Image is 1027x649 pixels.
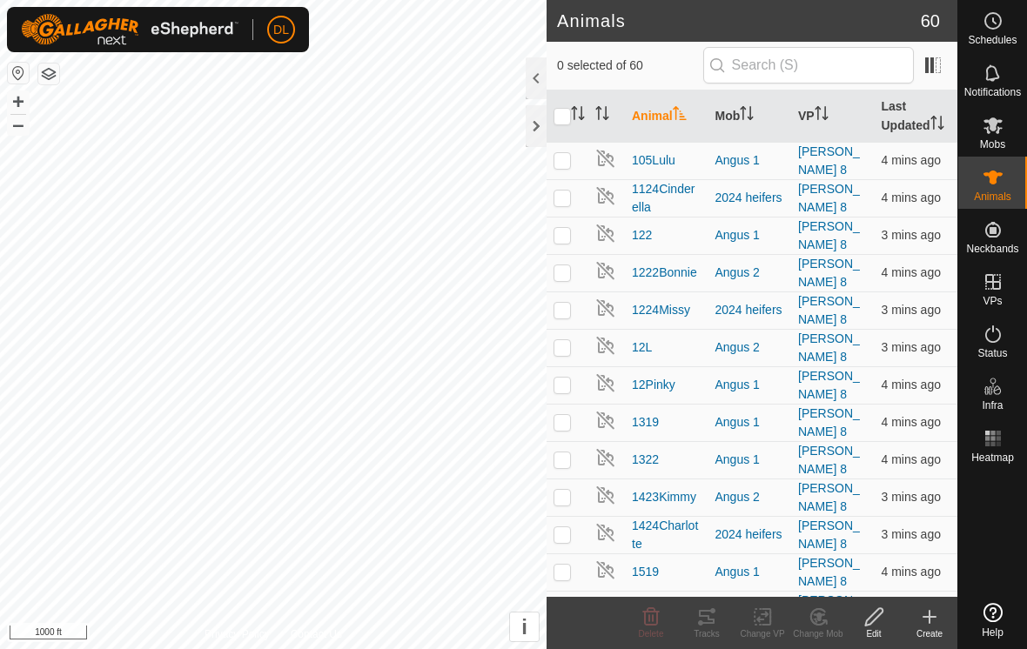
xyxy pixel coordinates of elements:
a: [PERSON_NAME] 8 [798,257,860,289]
span: 0 selected of 60 [557,57,703,75]
span: DL [273,21,289,39]
img: returning off [595,485,616,505]
span: 9 Sep 2025 at 8:35 am [882,565,941,579]
a: Privacy Policy [205,626,270,642]
div: Angus 2 [715,338,785,357]
span: Animals [974,191,1011,202]
button: Reset Map [8,63,29,84]
div: 2024 heifers [715,525,785,544]
img: returning off [595,148,616,169]
div: Angus 1 [715,376,785,394]
div: 2024 heifers [715,301,785,319]
span: 9 Sep 2025 at 8:36 am [882,228,941,242]
div: Tracks [679,627,735,640]
span: 9 Sep 2025 at 8:35 am [882,265,941,279]
a: Help [958,596,1027,645]
button: Map Layers [38,64,59,84]
div: Change Mob [790,627,846,640]
th: VP [791,90,875,143]
div: Angus 1 [715,451,785,469]
span: VPs [983,296,1002,306]
span: 9 Sep 2025 at 8:35 am [882,378,941,391]
p-sorticon: Activate to sort [815,109,829,123]
button: i [510,612,539,641]
img: Gallagher Logo [21,14,238,45]
img: returning off [595,335,616,356]
div: Create [902,627,957,640]
div: Edit [846,627,902,640]
div: Angus 1 [715,413,785,432]
span: 9 Sep 2025 at 8:36 am [882,490,941,504]
button: – [8,114,29,135]
span: 9 Sep 2025 at 8:35 am [882,191,941,204]
p-sorticon: Activate to sort [673,109,687,123]
h2: Animals [557,10,921,31]
p-sorticon: Activate to sort [740,109,754,123]
span: 1322 [632,451,659,469]
img: returning off [595,410,616,431]
div: Angus 1 [715,226,785,244]
span: 9 Sep 2025 at 8:35 am [882,415,941,429]
a: [PERSON_NAME] 8 [798,444,860,476]
div: Angus 1 [715,151,785,170]
span: Mobs [980,139,1005,150]
span: 9 Sep 2025 at 8:36 am [882,527,941,541]
span: Notifications [964,87,1021,97]
span: 1222Bonnie [632,264,697,282]
a: [PERSON_NAME] 8 [798,219,860,251]
span: Delete [639,629,664,639]
a: [PERSON_NAME] 8 [798,556,860,588]
img: returning off [595,372,616,393]
span: i [521,615,527,639]
img: returning off [595,522,616,543]
th: Mob [708,90,792,143]
span: 1319 [632,413,659,432]
span: 105Lulu [632,151,675,170]
span: Heatmap [971,452,1014,463]
input: Search (S) [703,47,914,84]
span: 9 Sep 2025 at 8:35 am [882,452,941,466]
span: Status [977,348,1007,358]
a: [PERSON_NAME] 8 [798,294,860,326]
div: 2024 heifers [715,189,785,207]
img: returning off [595,447,616,468]
th: Last Updated [875,90,958,143]
span: 9 Sep 2025 at 8:35 am [882,153,941,167]
a: [PERSON_NAME] 8 [798,182,860,214]
button: + [8,91,29,112]
div: Angus 2 [715,264,785,282]
a: [PERSON_NAME] 8 [798,369,860,401]
a: [PERSON_NAME] 8 [798,406,860,438]
a: [PERSON_NAME] 8 [798,144,860,177]
div: Angus 1 [715,563,785,581]
p-sorticon: Activate to sort [595,109,609,123]
span: Help [982,627,1004,638]
span: 60 [921,8,940,34]
a: [PERSON_NAME] 8 [798,331,860,364]
span: 1424Charlotte [632,517,701,553]
a: [PERSON_NAME] 8 [798,593,860,626]
span: 122 [632,226,652,244]
p-sorticon: Activate to sort [571,109,585,123]
span: Schedules [968,35,1017,45]
span: Infra [982,400,1003,411]
span: 1423Kimmy [632,488,696,506]
p-sorticon: Activate to sort [930,118,944,132]
img: returning off [595,260,616,281]
span: Neckbands [966,244,1018,254]
a: [PERSON_NAME] 8 [798,481,860,513]
span: 12Pinky [632,376,675,394]
a: [PERSON_NAME] 8 [798,519,860,551]
span: 1224Missy [632,301,690,319]
span: 9 Sep 2025 at 8:36 am [882,340,941,354]
img: returning off [595,559,616,580]
span: 9 Sep 2025 at 8:36 am [882,303,941,317]
div: Change VP [735,627,790,640]
img: returning off [595,223,616,244]
img: returning off [595,298,616,318]
span: 1124Cinderella [632,180,701,217]
img: returning off [595,185,616,206]
img: returning off [595,597,616,618]
span: 1519 [632,563,659,581]
span: 12L [632,338,652,357]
